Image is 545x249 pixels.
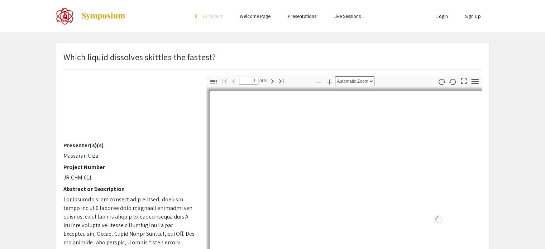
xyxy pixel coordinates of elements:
[288,13,316,19] a: Presentations
[335,76,374,86] select: Zoom
[458,75,470,86] button: Switch to Presentation Mode
[239,77,258,85] input: Page
[63,152,196,160] p: Massaran Ciza
[207,76,220,87] button: Toggle Sidebar
[63,49,196,142] iframe: February 11, 2022
[63,173,196,182] p: JR-CHM-011
[275,76,287,86] button: Go to Last Page
[313,76,325,87] button: Zoom Out
[266,76,278,86] button: Next Page
[435,76,448,87] button: Rotate Clockwise
[63,51,216,63] p: Which liquid dissolves skittles the fastest?
[56,7,126,25] a: The 2022 CoorsTek Denver Metro Regional Science and Engineering Fair
[465,13,481,19] a: Sign Up
[195,14,199,18] div: arrow_back_ios
[324,76,336,87] button: Zoom In
[240,13,271,19] a: Welcome Page
[219,76,231,86] button: Go to First Page
[228,76,240,86] button: Previous Page
[56,7,74,25] img: The 2022 CoorsTek Denver Metro Regional Science and Engineering Fair
[334,13,361,19] a: Live Sessions
[81,12,126,20] img: Symposium by ForagerOne
[446,76,459,87] button: Rotate Counterclockwise
[258,77,267,85] span: of 8
[63,186,196,192] h2: Abstract or Description
[203,13,223,19] span: Exit Event
[436,13,448,19] a: Login
[63,142,196,149] h2: Presenter(s)(s)
[469,76,481,87] button: Tools
[63,164,196,171] h2: Project Number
